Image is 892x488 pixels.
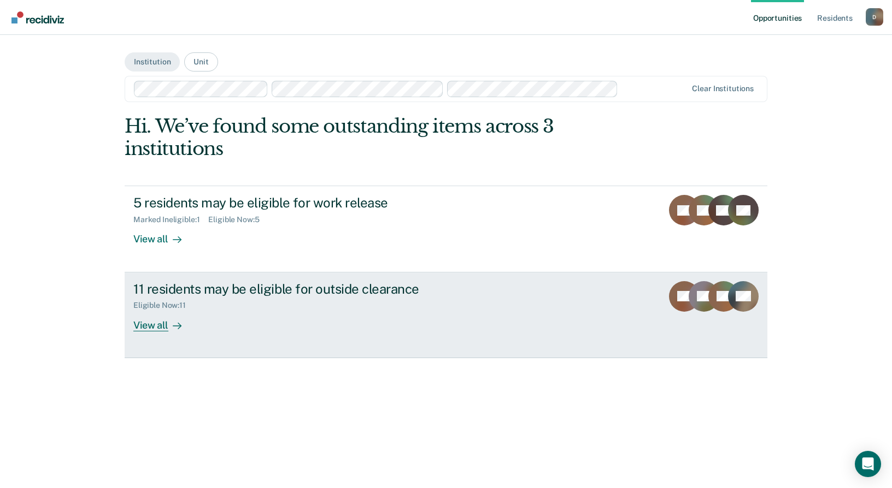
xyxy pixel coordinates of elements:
div: Clear institutions [692,84,754,93]
a: 5 residents may be eligible for work releaseMarked Ineligible:1Eligible Now:5View all [125,186,767,272]
div: Eligible Now : 11 [133,301,195,310]
button: Profile dropdown button [866,8,883,26]
div: View all [133,310,195,331]
div: View all [133,224,195,246]
div: D [866,8,883,26]
button: Unit [184,52,218,72]
div: Marked Ineligible : 1 [133,215,208,224]
div: Open Intercom Messenger [855,451,881,477]
img: Recidiviz [11,11,64,23]
div: Eligible Now : 5 [208,215,268,224]
button: Institution [125,52,180,72]
div: 11 residents may be eligible for outside clearance [133,281,517,297]
div: Hi. We’ve found some outstanding items across 3 institutions [125,115,639,160]
div: 5 residents may be eligible for work release [133,195,517,211]
a: 11 residents may be eligible for outside clearanceEligible Now:11View all [125,272,767,358]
